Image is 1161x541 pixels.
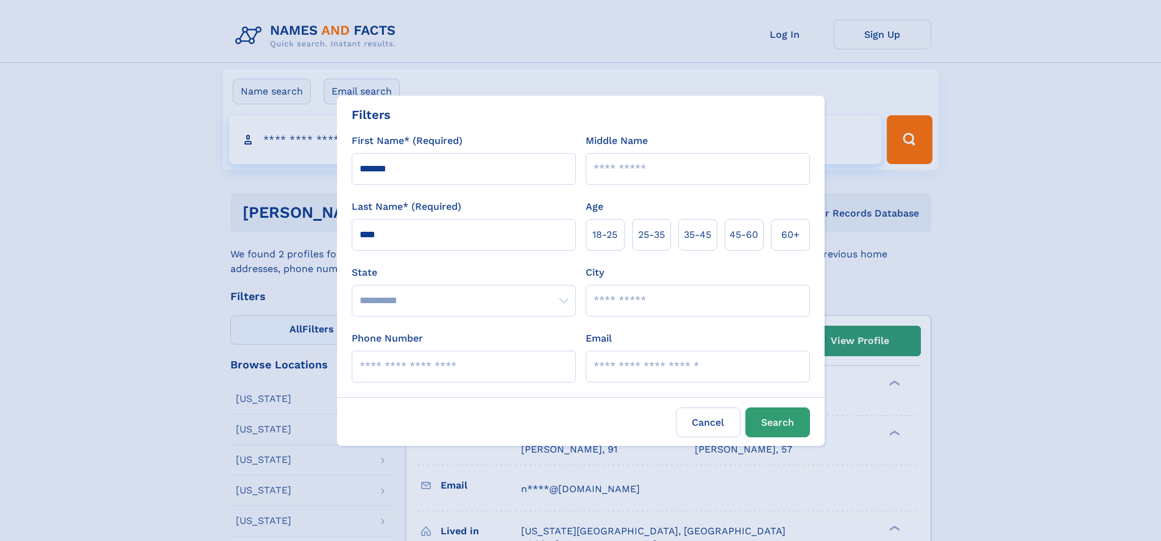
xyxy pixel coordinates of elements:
[586,199,603,214] label: Age
[586,265,604,280] label: City
[781,228,800,242] span: 60+
[592,228,617,242] span: 18‑25
[684,228,711,242] span: 35‑45
[730,228,758,242] span: 45‑60
[676,407,740,437] label: Cancel
[638,228,665,242] span: 25‑35
[352,199,461,214] label: Last Name* (Required)
[352,134,463,148] label: First Name* (Required)
[352,265,576,280] label: State
[586,331,612,346] label: Email
[352,331,423,346] label: Phone Number
[586,134,648,148] label: Middle Name
[352,106,391,124] div: Filters
[745,407,810,437] button: Search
